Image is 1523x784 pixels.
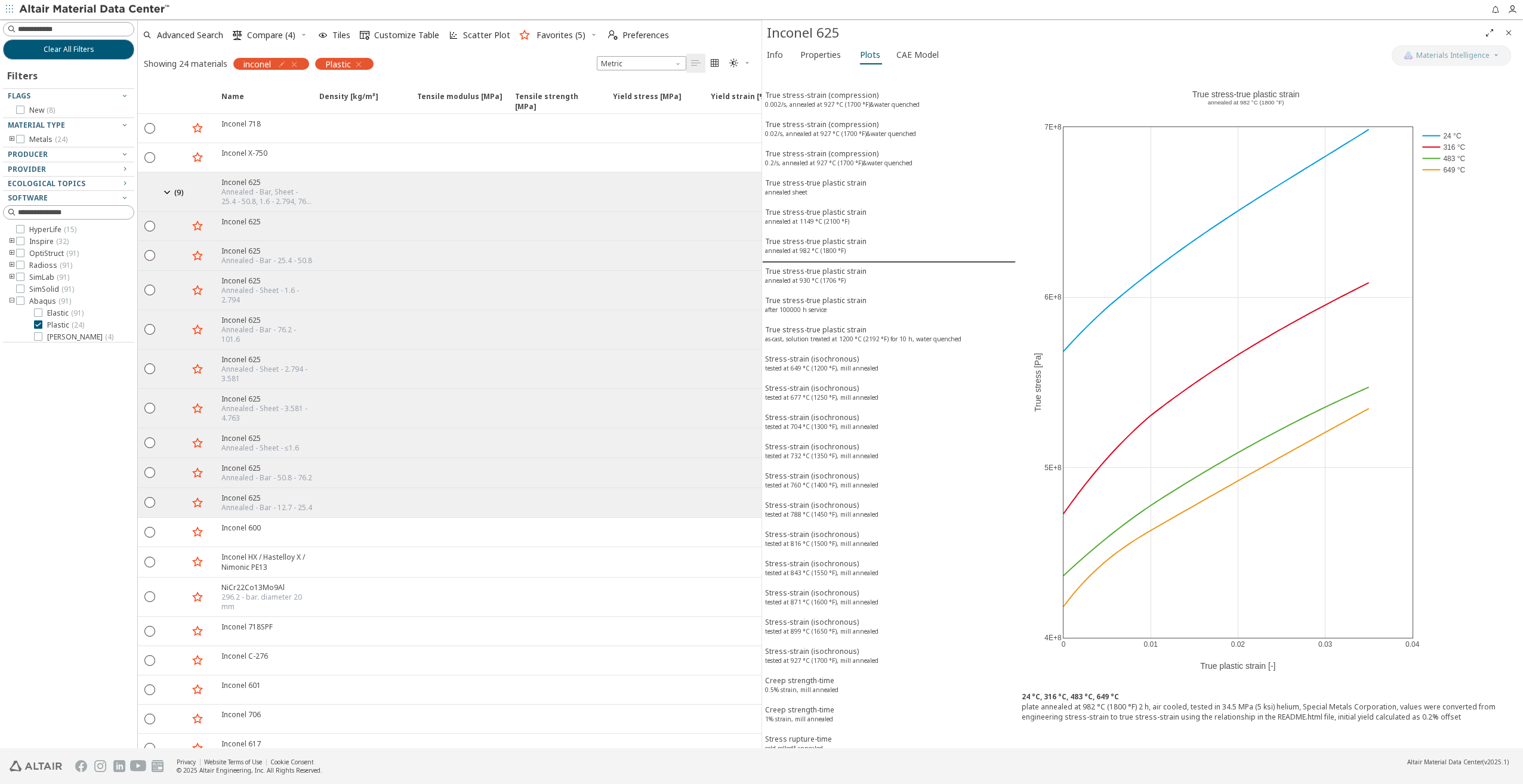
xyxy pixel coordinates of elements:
img: AI Copilot [1404,51,1413,60]
span: ( 91 ) [66,248,79,258]
div: Annealed - Bar, Sheet - 25.4 - 50.8, 1.6 - 2.794, 76.2 - 101.6, 2.794 - 3.581, 3.581 - 4.763, ≤1.... [221,187,312,206]
div: Inconel 706 [221,709,261,720]
i:  [360,30,369,40]
span: Favorite [188,91,214,113]
div: Stress-strain (isochronous) [765,471,878,493]
span: Preferences [622,31,669,39]
sup: 0.002/s, annealed at 927 °C (1700 °F)&water quenched [765,100,920,109]
span: SimSolid [29,285,74,294]
button: Favorite [188,217,207,236]
span: Metric [597,56,686,70]
span: Density [kg/m³] [312,91,410,113]
button: Material Type [3,118,134,132]
sup: tested at 927 °C (1700 °F), mill annealed [765,656,878,665]
span: [PERSON_NAME] [47,332,113,342]
button: Favorite [188,360,207,379]
span: ( 8 ) [47,105,55,115]
span: Altair Material Data Center [1407,758,1482,766]
button: Favorite [188,709,207,729]
button: Stress-strain (isochronous)tested at 732 °C (1350 °F), mill annealed [762,438,1016,467]
sup: tested at 816 °C (1500 °F), mill annealed [765,539,878,548]
sup: 0.2/s, annealed at 927 °C (1700 °F)&water quenched [765,159,912,167]
button: Stress-strain (isochronous)tested at 843 °C (1550 °F), mill annealed [762,555,1016,584]
span: SimLab [29,273,69,282]
span: ( 91 ) [58,296,71,306]
div: Inconel 625 [221,394,312,404]
button: Producer [3,147,134,162]
button: Table View [686,54,705,73]
button: Stress-strain (isochronous)tested at 816 °C (1500 °F), mill annealed [762,526,1016,555]
div: Inconel 718SPF [221,622,273,632]
i:  [710,58,720,68]
div: True stress-true plastic strain [765,207,867,229]
div: Inconel 625 [221,246,312,256]
button: Favorite [188,651,207,670]
i: toogle group [8,273,16,282]
sup: as-cast, solution treated at 1200 °C (2192 °F) for 10 h, water quenched [765,335,961,343]
button: Favorite [188,119,207,138]
button: AI CopilotMaterials Intelligence [1392,45,1511,66]
button: True stress-strain (compression)0.002/s, annealed at 927 °C (1700 °F)&water quenched [762,87,1016,116]
div: Annealed - Sheet - 2.794 - 3.581 [221,365,312,384]
span: Tensile strength [MPa] [508,91,606,113]
span: Compare (4) [247,31,295,39]
div: Inconel 625 [767,23,1480,42]
span: Yield stress [MPa] [606,91,704,113]
span: Clear All Filters [44,45,94,54]
div: Showing 24 materials [144,58,227,69]
button: Tile View [705,54,724,73]
button: Flags [3,89,134,103]
span: Yield strain [%] [704,91,801,113]
span: Expand [162,91,188,113]
span: Yield strain [%] [711,91,769,113]
sup: tested at 899 °C (1650 °F), mill annealed [765,627,878,635]
span: inconel [243,58,271,69]
span: Info [767,45,783,64]
div: Annealed - Sheet - 1.6 - 2.794 [221,286,312,305]
sup: tested at 649 °C (1200 °F), mill annealed [765,364,878,372]
button: Stress-strain (isochronous)tested at 760 °C (1400 °F), mill annealed [762,467,1016,496]
sup: cold-rolled&annealed [765,744,823,752]
button: Favorite [188,320,207,339]
button: Favorite [188,622,207,641]
button: Favorite [188,552,207,572]
span: Name [221,91,244,113]
div: True stress-true plastic strain [765,266,867,288]
div: Inconel 625 [221,177,312,187]
span: Provider [8,164,46,174]
button: Stress-strain (isochronous)tested at 704 °C (1300 °F), mill annealed [762,409,1016,438]
div: Inconel 625 [221,217,261,227]
img: Altair Engineering [10,761,62,771]
div: Inconel 600 [221,523,261,533]
div: © 2025 Altair Engineering, Inc. All Rights Reserved. [177,766,322,774]
button: Favorite [188,464,207,483]
div: Stress-strain (isochronous) [765,442,878,464]
div: Annealed - Bar - 25.4 - 50.8 [221,256,312,266]
span: ( 91 ) [57,272,69,282]
img: Altair Material Data Center [19,4,171,16]
i:  [608,30,618,40]
i: toogle group [8,135,16,144]
button: Full Screen [1480,23,1499,42]
span: ( 9 ) [174,187,184,197]
i:  [691,58,701,68]
span: Abaqus [29,297,71,306]
a: Website Terms of Use [204,758,262,766]
div: Creep strength-time [765,675,838,697]
span: Scatter Plot [463,31,510,39]
span: Density [kg/m³] [319,91,378,113]
button: Favorite [188,588,207,607]
div: Stress rupture-time [765,734,832,756]
i: toogle group [8,297,16,306]
div: (v2025.1) [1407,758,1509,766]
div: Inconel 718 [221,119,261,129]
sup: 0.5% strain, mill annealed [765,686,838,694]
div: Inconel 625 [221,463,312,473]
button: Stress-strain (isochronous)tested at 649 °C (1200 °F), mill annealed [762,350,1016,379]
button: Stress-strain (isochronous)tested at 927 °C (1700 °F), mill annealed [762,643,1016,672]
div: Stress-strain (isochronous) [765,500,878,522]
span: Materials Intelligence [1416,51,1490,60]
button: (9) [162,177,188,206]
button: Clear All Filters [3,39,134,60]
b: 24 °C, 316 °C, 483 °C, 649 °C [1022,692,1119,702]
